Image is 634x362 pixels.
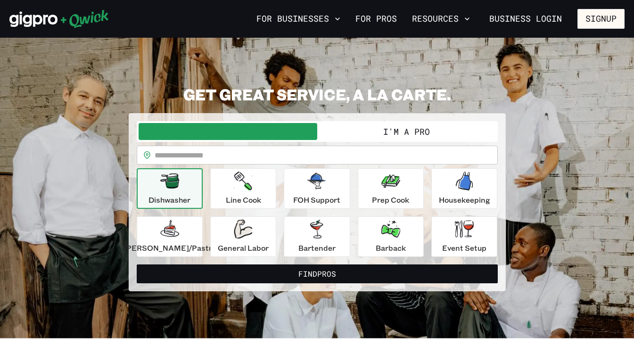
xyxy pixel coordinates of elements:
[284,216,350,257] button: Bartender
[431,216,497,257] button: Event Setup
[358,168,424,209] button: Prep Cook
[210,216,276,257] button: General Labor
[577,9,625,29] button: Signup
[372,194,409,206] p: Prep Cook
[376,242,406,254] p: Barback
[210,168,276,209] button: Line Cook
[442,242,486,254] p: Event Setup
[408,11,474,27] button: Resources
[284,168,350,209] button: FOH Support
[293,194,340,206] p: FOH Support
[352,11,401,27] a: For Pros
[218,242,269,254] p: General Labor
[317,123,496,140] button: I'm a Pro
[253,11,344,27] button: For Businesses
[137,216,203,257] button: [PERSON_NAME]/Pastry
[137,168,203,209] button: Dishwasher
[137,264,498,283] button: FindPros
[481,9,570,29] a: Business Login
[298,242,336,254] p: Bartender
[431,168,497,209] button: Housekeeping
[129,85,506,104] h2: GET GREAT SERVICE, A LA CARTE.
[226,194,261,206] p: Line Cook
[358,216,424,257] button: Barback
[148,194,190,206] p: Dishwasher
[124,242,216,254] p: [PERSON_NAME]/Pastry
[439,194,490,206] p: Housekeeping
[139,123,317,140] button: I'm a Business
